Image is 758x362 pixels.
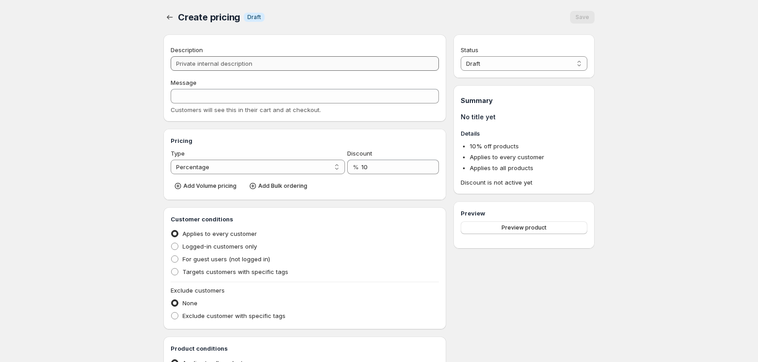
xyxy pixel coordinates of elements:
[246,180,313,192] button: Add Bulk ordering
[171,56,439,71] input: Private internal description
[470,142,519,150] span: 10 % off products
[461,209,587,218] h3: Preview
[470,164,533,171] span: Applies to all products
[461,96,587,105] h1: Summary
[171,180,242,192] button: Add Volume pricing
[171,150,185,157] span: Type
[470,153,544,161] span: Applies to every customer
[461,129,587,138] h3: Details
[171,136,439,145] h3: Pricing
[347,150,372,157] span: Discount
[182,230,257,237] span: Applies to every customer
[461,46,478,54] span: Status
[182,268,288,275] span: Targets customers with specific tags
[502,224,546,231] span: Preview product
[353,163,359,171] span: %
[171,46,203,54] span: Description
[182,243,257,250] span: Logged-in customers only
[171,106,321,113] span: Customers will see this in their cart and at checkout.
[171,79,197,86] span: Message
[171,287,225,294] span: Exclude customers
[182,255,270,263] span: For guest users (not logged in)
[182,312,285,319] span: Exclude customer with specific tags
[461,221,587,234] button: Preview product
[461,178,587,187] span: Discount is not active yet
[171,344,439,353] h3: Product conditions
[178,12,240,23] span: Create pricing
[182,299,197,307] span: None
[171,215,439,224] h3: Customer conditions
[183,182,236,190] span: Add Volume pricing
[461,113,587,122] h1: No title yet
[247,14,261,21] span: Draft
[258,182,307,190] span: Add Bulk ordering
